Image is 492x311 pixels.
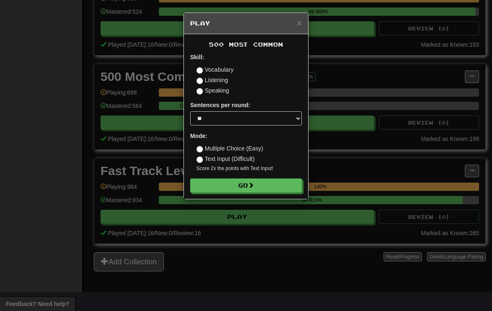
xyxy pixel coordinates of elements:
[190,178,302,193] button: Go
[190,19,302,28] h5: Play
[196,86,229,95] label: Speaking
[196,67,203,74] input: Vocabulary
[190,133,207,139] strong: Mode:
[196,146,203,153] input: Multiple Choice (Easy)
[196,165,302,172] small: Score 2x the points with Text Input !
[297,18,302,27] button: Close
[190,54,204,60] strong: Skill:
[196,155,255,163] label: Text Input (Difficult)
[196,144,263,153] label: Multiple Choice (Easy)
[196,156,203,163] input: Text Input (Difficult)
[190,101,250,109] label: Sentences per round:
[196,76,228,84] label: Listening
[196,88,203,95] input: Speaking
[209,41,283,48] span: 500 Most Common
[196,78,203,84] input: Listening
[297,18,302,28] span: ×
[196,65,233,74] label: Vocabulary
